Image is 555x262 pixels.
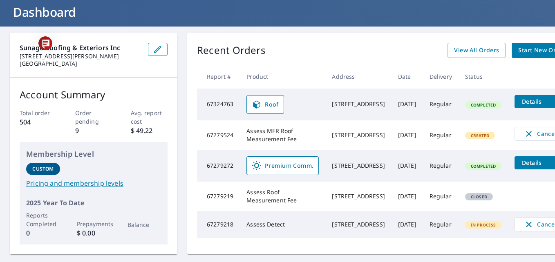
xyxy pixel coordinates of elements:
td: [DATE] [392,89,423,120]
span: Completed [466,163,501,169]
td: 67279218 [197,211,240,238]
p: $ 49.22 [131,126,168,135]
div: [STREET_ADDRESS] [332,162,385,170]
div: [STREET_ADDRESS] [332,220,385,229]
td: Regular [423,150,459,182]
p: Reports Completed [26,211,60,228]
span: Details [519,159,544,167]
button: detailsBtn-67279272 [515,156,549,169]
th: Delivery [423,64,459,89]
th: Date [392,64,423,89]
th: Status [459,64,508,89]
a: Premium Comm. [246,156,319,175]
p: Prepayments [77,220,111,228]
div: [STREET_ADDRESS] [332,192,385,200]
h1: Dashboard [10,4,545,20]
td: 67324763 [197,89,240,120]
div: [STREET_ADDRESS] [332,131,385,139]
span: Created [466,133,494,138]
td: Regular [423,89,459,120]
p: Avg. report cost [131,109,168,126]
td: [DATE] [392,182,423,211]
p: 0 [26,228,60,238]
th: Product [240,64,325,89]
p: Total order [20,109,57,117]
td: [DATE] [392,150,423,182]
p: 2025 Year To Date [26,198,161,208]
td: Assess MFR Roof Measurement Fee [240,120,325,150]
p: Balance [128,220,161,229]
td: Regular [423,211,459,238]
td: Regular [423,120,459,150]
span: View All Orders [454,45,499,56]
a: Pricing and membership levels [26,178,161,188]
p: Account Summary [20,87,168,102]
p: Custom [32,165,54,173]
span: Completed [466,102,501,108]
td: Regular [423,182,459,211]
td: 67279524 [197,120,240,150]
p: 504 [20,117,57,127]
p: Sunago Roofing & Exteriors Inc [20,43,141,53]
td: 67279272 [197,150,240,182]
span: Premium Comm. [252,161,313,171]
th: Address [325,64,391,89]
button: detailsBtn-67324763 [515,95,549,108]
td: Assess Roof Measurement Fee [240,182,325,211]
td: 67279219 [197,182,240,211]
a: Roof [246,95,284,114]
th: Report # [197,64,240,89]
p: Order pending [75,109,112,126]
p: Recent Orders [197,43,266,58]
span: In Process [466,222,501,228]
p: [STREET_ADDRESS][PERSON_NAME] [20,53,141,60]
div: [STREET_ADDRESS] [332,100,385,108]
td: Assess Detect [240,211,325,238]
td: [DATE] [392,120,423,150]
p: [GEOGRAPHIC_DATA] [20,60,141,67]
p: 9 [75,126,112,135]
p: $ 0.00 [77,228,111,238]
td: [DATE] [392,211,423,238]
a: View All Orders [448,43,506,58]
span: Closed [466,194,492,200]
p: Membership Level [26,149,161,160]
span: Roof [252,100,279,109]
span: Details [519,98,544,105]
